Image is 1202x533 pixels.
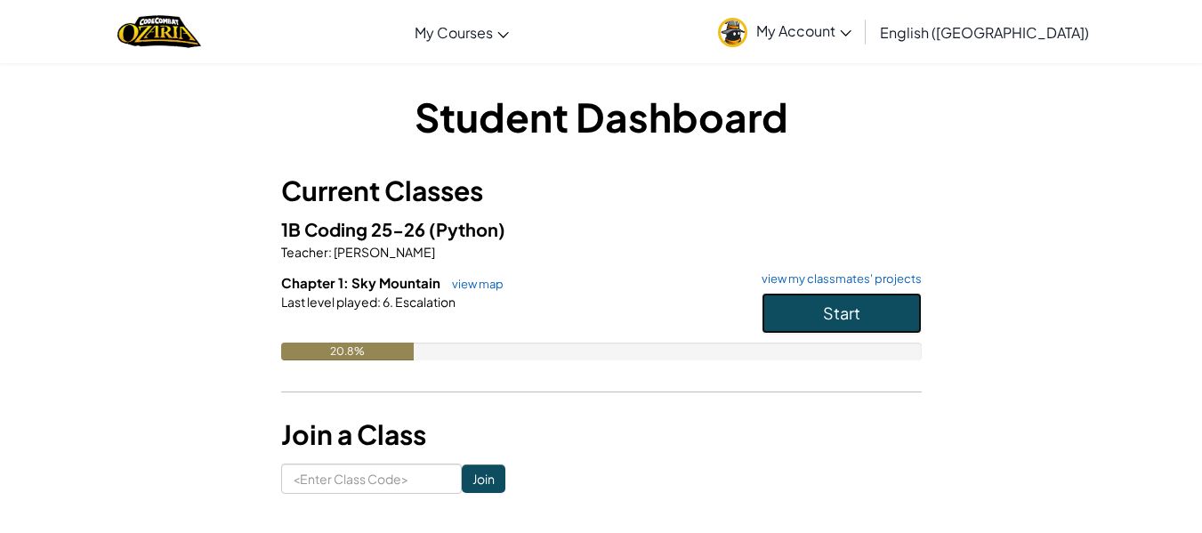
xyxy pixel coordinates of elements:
[381,294,393,310] span: 6.
[281,218,429,240] span: 1B Coding 25-26
[406,8,518,56] a: My Courses
[756,21,851,40] span: My Account
[762,293,922,334] button: Start
[281,464,462,494] input: <Enter Class Code>
[281,415,922,455] h3: Join a Class
[462,464,505,493] input: Join
[332,244,435,260] span: [PERSON_NAME]
[117,13,200,50] a: Ozaria by CodeCombat logo
[281,171,922,211] h3: Current Classes
[429,218,505,240] span: (Python)
[117,13,200,50] img: Home
[718,18,747,47] img: avatar
[443,277,504,291] a: view map
[709,4,860,60] a: My Account
[753,273,922,285] a: view my classmates' projects
[281,244,328,260] span: Teacher
[880,23,1089,42] span: English ([GEOGRAPHIC_DATA])
[393,294,456,310] span: Escalation
[377,294,381,310] span: :
[281,294,377,310] span: Last level played
[281,89,922,144] h1: Student Dashboard
[415,23,493,42] span: My Courses
[281,274,443,291] span: Chapter 1: Sky Mountain
[281,343,415,360] div: 20.8%
[871,8,1098,56] a: English ([GEOGRAPHIC_DATA])
[823,303,860,323] span: Start
[328,244,332,260] span: :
